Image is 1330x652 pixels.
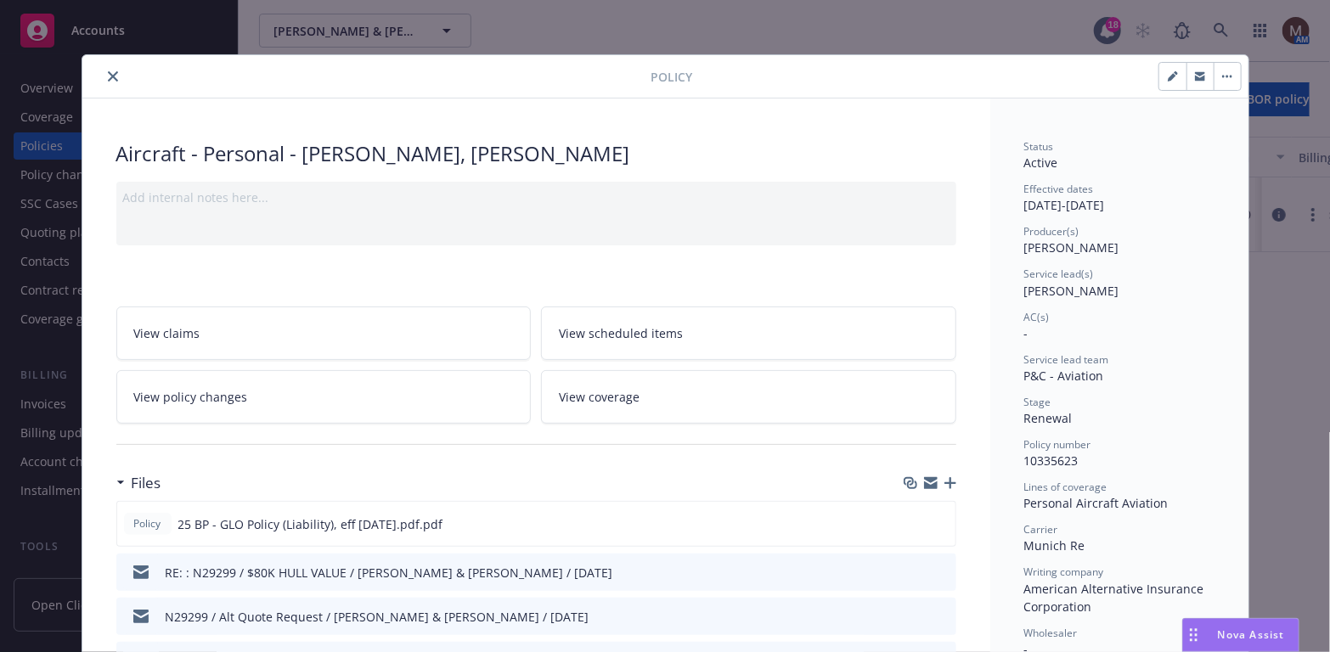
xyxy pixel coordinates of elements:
[166,608,589,626] div: N29299 / Alt Quote Request / [PERSON_NAME] & [PERSON_NAME] / [DATE]
[651,68,693,86] span: Policy
[1024,325,1028,341] span: -
[134,324,200,342] span: View claims
[1024,139,1054,154] span: Status
[1024,437,1091,452] span: Policy number
[1218,627,1285,642] span: Nova Assist
[559,324,683,342] span: View scheduled items
[541,370,956,424] a: View coverage
[1024,452,1079,469] span: 10335623
[116,370,532,424] a: View policy changes
[116,306,532,360] a: View claims
[906,515,920,533] button: download file
[103,66,123,87] button: close
[1024,581,1208,615] span: American Alternative Insurance Corporation
[178,515,443,533] span: 25 BP - GLO Policy (Liability), eff [DATE].pdf.pdf
[1024,565,1104,579] span: Writing company
[1024,626,1078,640] span: Wholesaler
[116,472,161,494] div: Files
[166,564,613,582] div: RE: : N29299 / $80K HULL VALUE / [PERSON_NAME] & [PERSON_NAME] / [DATE]
[131,516,165,531] span: Policy
[1024,495,1169,511] span: Personal Aircraft Aviation
[134,388,248,406] span: View policy changes
[907,608,921,626] button: download file
[1024,368,1104,384] span: P&C - Aviation
[1024,182,1214,214] div: [DATE] - [DATE]
[559,388,640,406] span: View coverage
[933,515,949,533] button: preview file
[1024,480,1107,494] span: Lines of coverage
[1024,283,1119,299] span: [PERSON_NAME]
[541,306,956,360] a: View scheduled items
[1024,267,1094,281] span: Service lead(s)
[1024,239,1119,256] span: [PERSON_NAME]
[1024,182,1094,196] span: Effective dates
[907,564,921,582] button: download file
[1024,310,1050,324] span: AC(s)
[934,608,950,626] button: preview file
[934,564,950,582] button: preview file
[1183,619,1204,651] div: Drag to move
[1024,395,1051,409] span: Stage
[1182,618,1299,652] button: Nova Assist
[1024,352,1109,367] span: Service lead team
[1024,155,1058,171] span: Active
[116,139,956,168] div: Aircraft - Personal - [PERSON_NAME], [PERSON_NAME]
[1024,522,1058,537] span: Carrier
[1024,224,1079,239] span: Producer(s)
[123,188,950,206] div: Add internal notes here...
[1024,410,1073,426] span: Renewal
[1024,537,1085,554] span: Munich Re
[132,472,161,494] h3: Files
